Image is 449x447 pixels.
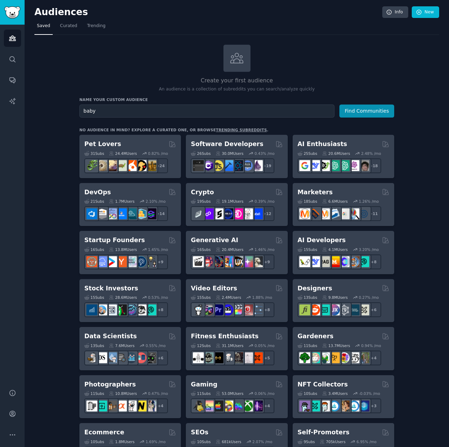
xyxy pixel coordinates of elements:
[309,208,320,219] img: bigseo
[191,188,214,197] h2: Crypto
[148,295,168,300] div: 0.53 % /mo
[309,401,320,411] img: NFTMarketplace
[252,401,263,411] img: TwitchStreaming
[136,256,147,267] img: Entrepreneurship
[252,304,263,315] img: postproduction
[153,158,168,173] div: + 24
[309,352,320,363] img: succulents
[361,151,381,156] div: 2.48 % /mo
[193,401,204,411] img: linux_gaming
[4,6,20,19] img: GummySearch logo
[298,247,317,252] div: 15 Sub s
[322,391,348,396] div: 3.4M Users
[191,236,238,245] h2: Generative AI
[216,439,241,444] div: 681k Users
[232,352,243,363] img: fitness30plus
[136,208,147,219] img: aws_cdk
[242,160,253,171] img: AskComputerScience
[242,352,253,363] img: physicaltherapy
[358,304,369,315] img: UX_Design
[106,256,117,267] img: startup
[213,304,223,315] img: premiere
[153,302,168,317] div: + 8
[222,256,233,267] img: sdforall
[298,188,333,197] h2: Marketers
[86,352,97,363] img: MachineLearning
[366,254,381,269] div: + 8
[96,208,107,219] img: AWS_Certified_Experts
[106,352,117,363] img: statistics
[96,401,107,411] img: streetphotography
[193,160,204,171] img: software
[222,160,233,171] img: iOSProgramming
[322,343,350,348] div: 13.7M Users
[60,23,77,29] span: Curated
[349,352,359,363] img: UrbanGardening
[359,199,379,204] div: 1.26 % /mo
[96,160,107,171] img: ballpython
[87,23,105,29] span: Trending
[260,254,274,269] div: + 9
[136,401,147,411] img: Nikon
[126,304,137,315] img: StocksAndTrading
[329,401,340,411] img: OpenSeaNFT
[96,256,107,267] img: SaaS
[86,160,97,171] img: herpetology
[109,247,137,252] div: 13.8M Users
[109,151,137,156] div: 24.4M Users
[153,254,168,269] div: + 9
[203,160,214,171] img: csharp
[146,439,166,444] div: 1.69 % /mo
[34,7,382,18] h2: Audiences
[260,398,274,413] div: + 4
[203,401,214,411] img: CozyGamers
[106,160,117,171] img: leopardgeckos
[213,256,223,267] img: deepdream
[349,304,359,315] img: learndesign
[79,76,394,85] h2: Create your first audience
[191,199,210,204] div: 19 Sub s
[213,401,223,411] img: macgaming
[145,352,156,363] img: data
[96,304,107,315] img: ValueInvesting
[322,295,348,300] div: 9.8M Users
[37,23,50,29] span: Saved
[203,208,214,219] img: 0xPolygon
[366,158,381,173] div: + 18
[232,401,243,411] img: gamers
[84,151,104,156] div: 31 Sub s
[126,208,137,219] img: platformengineering
[203,304,214,315] img: editors
[109,439,135,444] div: 1.8M Users
[358,352,369,363] img: GardenersWorld
[359,247,379,252] div: 3.20 % /mo
[191,391,210,396] div: 11 Sub s
[136,304,147,315] img: swingtrading
[255,199,275,204] div: 0.39 % /mo
[366,351,381,365] div: + 4
[126,160,137,171] img: cockatiel
[191,140,263,149] h2: Software Developers
[329,160,340,171] img: chatgpt_promptDesign
[298,295,317,300] div: 13 Sub s
[86,304,97,315] img: dividends
[116,208,127,219] img: DevOpsLinks
[255,343,275,348] div: 0.05 % /mo
[260,206,274,221] div: + 12
[298,151,317,156] div: 25 Sub s
[319,208,330,219] img: AskMarketing
[329,304,340,315] img: UXDesign
[126,401,137,411] img: canon
[145,160,156,171] img: dogbreed
[252,208,263,219] img: defi_
[116,160,127,171] img: turtle
[242,208,253,219] img: CryptoNews
[145,401,156,411] img: WeddingPhotography
[357,439,377,444] div: 6.95 % /mo
[298,140,347,149] h2: AI Enthusiasts
[213,352,223,363] img: workout
[79,97,394,102] h3: Name your custom audience
[126,352,137,363] img: analytics
[84,188,111,197] h2: DevOps
[339,304,350,315] img: userexperience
